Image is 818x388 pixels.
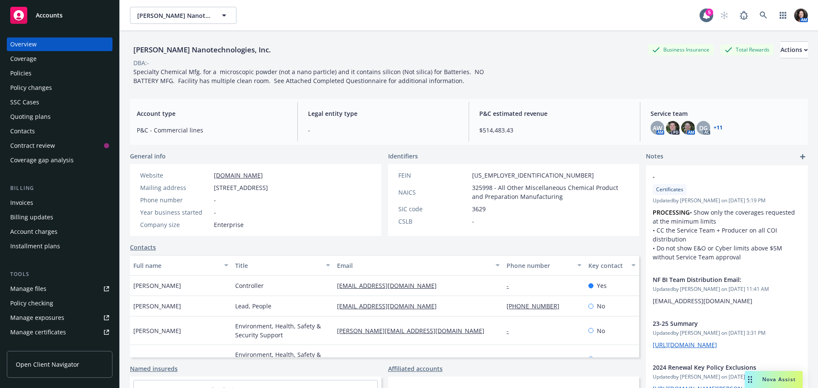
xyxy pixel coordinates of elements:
[214,208,216,217] span: -
[235,281,264,290] span: Controller
[36,12,63,19] span: Accounts
[653,363,779,372] span: 2024 Renewal Key Policy Exclusions
[585,255,639,276] button: Key contact
[7,340,112,354] a: Manage claims
[10,95,39,109] div: SSC Cases
[7,81,112,95] a: Policy changes
[472,217,474,226] span: -
[597,302,605,310] span: No
[651,109,801,118] span: Service team
[699,124,708,132] span: DG
[308,126,458,135] span: -
[130,152,166,161] span: General info
[472,171,594,180] span: [US_EMPLOYER_IDENTIFICATION_NUMBER]
[235,261,321,270] div: Title
[140,208,210,217] div: Year business started
[10,124,35,138] div: Contacts
[653,341,717,349] a: [URL][DOMAIN_NAME]
[10,153,74,167] div: Coverage gap analysis
[130,7,236,24] button: [PERSON_NAME] Nanotechnologies, Inc.
[653,329,801,337] span: Updated by [PERSON_NAME] on [DATE] 3:31 PM
[388,152,418,161] span: Identifiers
[10,225,58,239] div: Account charges
[653,197,801,204] span: Updated by [PERSON_NAME] on [DATE] 5:19 PM
[308,109,458,118] span: Legal entity type
[653,319,779,328] span: 23-25 Summary
[681,121,695,135] img: photo
[337,261,490,270] div: Email
[597,326,605,335] span: No
[140,220,210,229] div: Company size
[10,196,33,210] div: Invoices
[10,66,32,80] div: Policies
[714,125,723,130] a: +11
[653,275,779,284] span: NF BI Team Distribution Email:
[507,302,566,310] a: [PHONE_NUMBER]
[10,81,52,95] div: Policy changes
[398,204,469,213] div: SIC code
[10,282,46,296] div: Manage files
[334,255,503,276] button: Email
[706,9,713,16] div: 5
[653,208,801,262] p: • Show only the coverages requested at the minimum limits • CC the Service Team + Producer on all...
[794,9,808,22] img: photo
[10,52,37,66] div: Coverage
[479,126,630,135] span: $514,483.43
[133,355,181,364] span: [PERSON_NAME]
[214,195,216,204] span: -
[656,186,683,193] span: Certificates
[337,302,444,310] a: [EMAIL_ADDRESS][DOMAIN_NAME]
[646,268,808,312] div: NF BI Team Distribution Email:Updatedby [PERSON_NAME] on [DATE] 11:41 AM[EMAIL_ADDRESS][DOMAIN_NAME]
[7,139,112,152] a: Contract review
[235,350,330,368] span: Environment, Health, Safety & Security Support
[10,37,37,51] div: Overview
[7,311,112,325] a: Manage exposures
[716,7,733,24] a: Start snowing
[798,152,808,162] a: add
[214,171,263,179] a: [DOMAIN_NAME]
[214,183,268,192] span: [STREET_ADDRESS]
[137,11,211,20] span: [PERSON_NAME] Nanotechnologies, Inc.
[133,326,181,335] span: [PERSON_NAME]
[137,109,287,118] span: Account type
[137,126,287,135] span: P&C - Commercial lines
[7,124,112,138] a: Contacts
[10,296,53,310] div: Policy checking
[507,261,572,270] div: Phone number
[130,255,232,276] button: Full name
[762,376,796,383] span: Nova Assist
[140,195,210,204] div: Phone number
[7,184,112,193] div: Billing
[646,152,663,162] span: Notes
[10,311,64,325] div: Manage exposures
[235,302,271,310] span: Lead, People
[653,172,779,181] span: -
[653,285,801,293] span: Updated by [PERSON_NAME] on [DATE] 11:41 AM
[7,282,112,296] a: Manage files
[133,58,149,67] div: DBA: -
[648,44,714,55] div: Business Insurance
[130,243,156,252] a: Contacts
[130,364,178,373] a: Named insureds
[781,42,808,58] div: Actions
[133,261,219,270] div: Full name
[653,124,662,132] span: AW
[507,327,516,335] a: -
[7,270,112,279] div: Tools
[133,302,181,310] span: [PERSON_NAME]
[646,312,808,356] div: 23-25 SummaryUpdatedby [PERSON_NAME] on [DATE] 3:31 PM[URL][DOMAIN_NAME]
[781,41,808,58] button: Actions
[755,7,772,24] a: Search
[479,109,630,118] span: P&C estimated revenue
[597,281,607,290] span: Yes
[472,183,629,201] span: 325998 - All Other Miscellaneous Chemical Product and Preparation Manufacturing
[7,196,112,210] a: Invoices
[140,183,210,192] div: Mailing address
[507,282,516,290] a: -
[398,171,469,180] div: FEIN
[7,239,112,253] a: Installment plans
[503,255,585,276] button: Phone number
[653,297,752,305] span: [EMAIL_ADDRESS][DOMAIN_NAME]
[130,44,274,55] div: [PERSON_NAME] Nanotechnologies, Inc.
